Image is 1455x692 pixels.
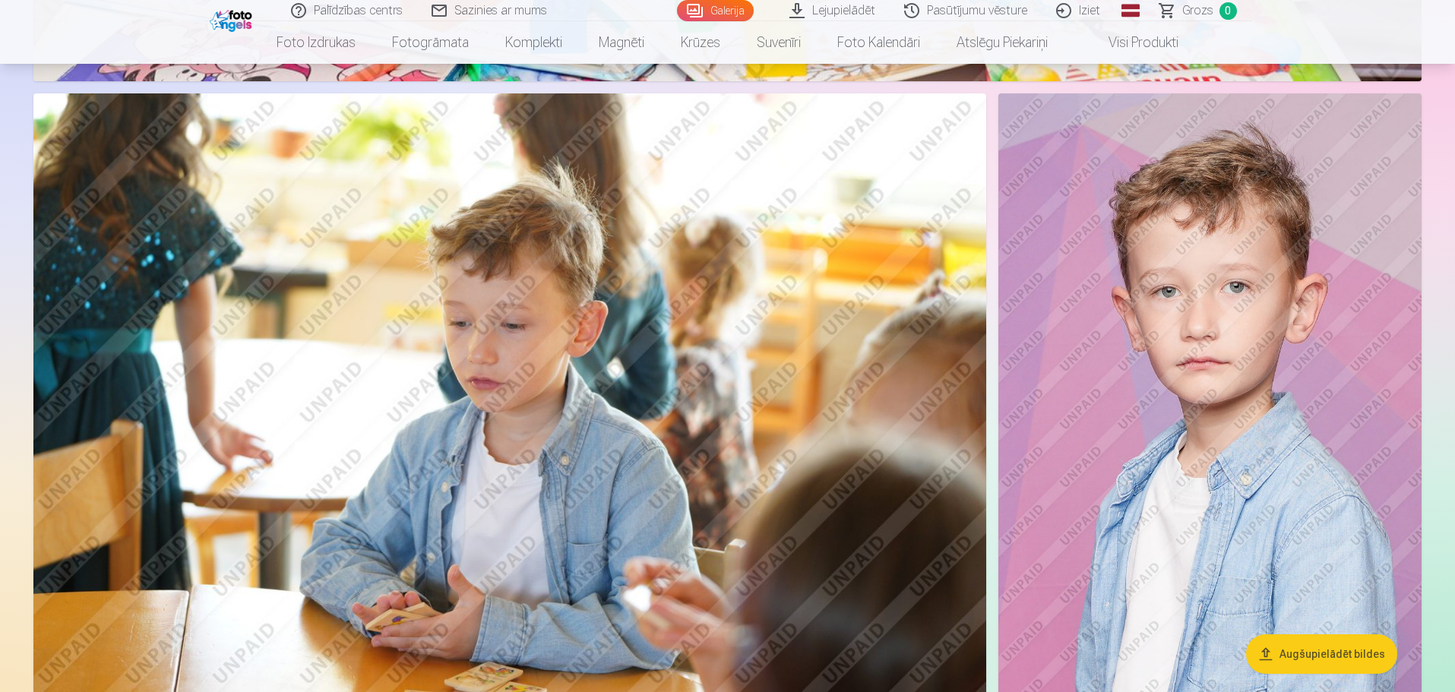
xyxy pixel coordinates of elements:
[487,21,580,64] a: Komplekti
[739,21,819,64] a: Suvenīri
[819,21,938,64] a: Foto kalendāri
[210,6,256,32] img: /fa1
[1066,21,1197,64] a: Visi produkti
[1246,634,1397,674] button: Augšupielādēt bildes
[374,21,487,64] a: Fotogrāmata
[1182,2,1213,20] span: Grozs
[663,21,739,64] a: Krūzes
[258,21,374,64] a: Foto izdrukas
[1219,2,1237,20] span: 0
[938,21,1066,64] a: Atslēgu piekariņi
[580,21,663,64] a: Magnēti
